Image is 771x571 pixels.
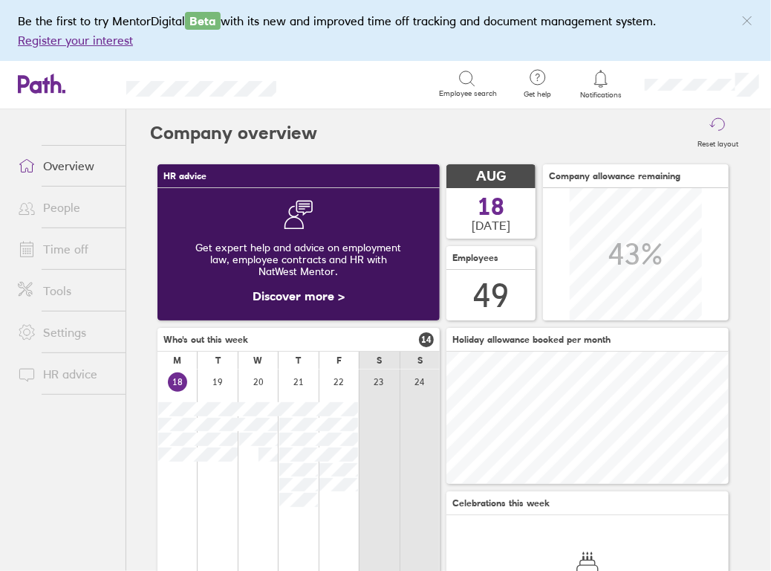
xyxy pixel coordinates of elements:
[452,335,611,345] span: Holiday allowance booked per month
[316,77,354,90] div: Search
[6,193,126,222] a: People
[440,89,498,98] span: Employee search
[215,355,221,366] div: T
[6,317,126,347] a: Settings
[377,355,382,366] div: S
[419,332,434,347] span: 14
[18,12,753,49] div: Be the first to try MentorDigital with its new and improved time off tracking and document manage...
[452,498,550,509] span: Celebrations this week
[689,135,747,149] label: Reset layout
[173,355,181,366] div: M
[150,109,317,157] h2: Company overview
[476,169,506,184] span: AUG
[336,355,342,366] div: F
[185,12,221,30] span: Beta
[549,171,680,181] span: Company allowance remaining
[452,253,498,263] span: Employees
[254,355,263,366] div: W
[6,234,126,264] a: Time off
[6,151,126,181] a: Overview
[6,359,126,389] a: HR advice
[689,109,747,157] button: Reset layout
[163,335,248,345] span: Who's out this week
[473,277,509,314] div: 49
[417,355,423,366] div: S
[472,219,510,232] span: [DATE]
[18,31,133,49] button: Register your interest
[163,171,206,181] span: HR advice
[169,230,428,289] div: Get expert help and advice on employment law, employee contracts and HR with NatWest Mentor.
[478,195,504,219] span: 18
[577,91,625,100] span: Notifications
[253,288,345,303] a: Discover more >
[577,68,625,100] a: Notifications
[514,90,562,99] span: Get help
[296,355,301,366] div: T
[6,276,126,306] a: Tools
